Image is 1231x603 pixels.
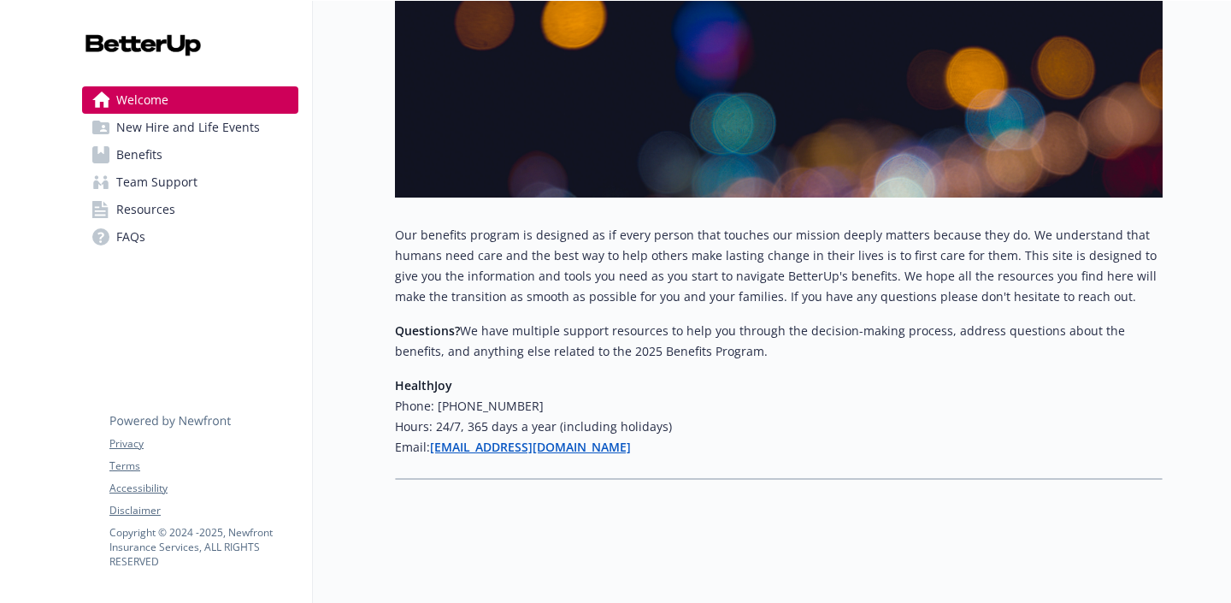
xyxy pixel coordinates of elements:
[82,141,298,168] a: Benefits
[109,481,297,496] a: Accessibility
[82,196,298,223] a: Resources
[116,223,145,251] span: FAQs
[109,525,297,569] p: Copyright © 2024 - 2025 , Newfront Insurance Services, ALL RIGHTS RESERVED
[395,225,1163,307] p: Our benefits program is designed as if every person that touches our mission deeply matters becau...
[116,168,197,196] span: Team Support
[109,503,297,518] a: Disclaimer
[116,86,168,114] span: Welcome
[395,322,460,339] strong: Questions?
[109,436,297,452] a: Privacy
[430,439,631,455] a: [EMAIL_ADDRESS][DOMAIN_NAME]
[116,141,162,168] span: Benefits
[116,196,175,223] span: Resources
[109,458,297,474] a: Terms
[116,114,260,141] span: New Hire and Life Events
[395,417,1163,437] h6: Hours: 24/7, 365 days a year (including holidays)​
[395,396,1163,417] h6: Phone: [PHONE_NUMBER]
[82,168,298,196] a: Team Support
[395,437,1163,458] h6: Email:
[395,377,452,393] strong: HealthJoy
[395,321,1163,362] p: We have multiple support resources to help you through the decision-making process, address quest...
[82,86,298,114] a: Welcome
[82,223,298,251] a: FAQs
[82,114,298,141] a: New Hire and Life Events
